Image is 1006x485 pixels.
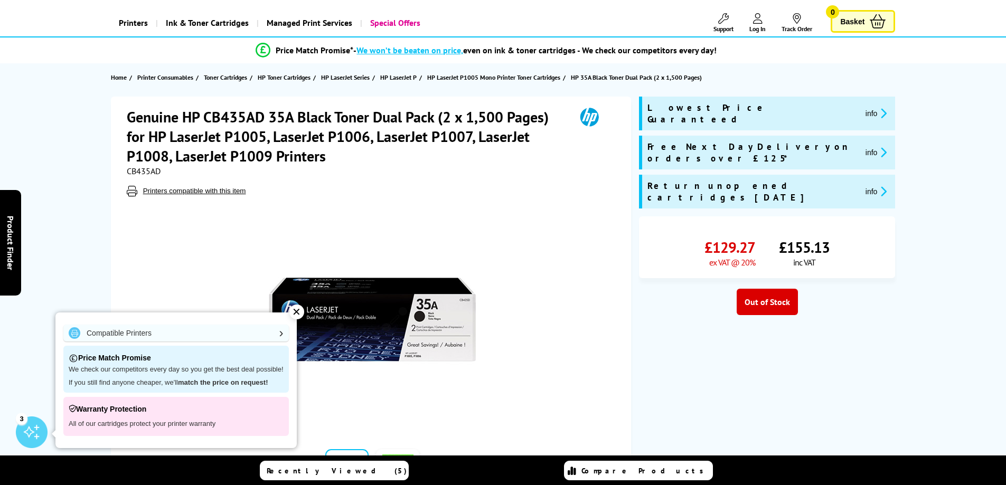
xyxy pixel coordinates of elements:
[581,466,709,476] span: Compare Products
[156,9,257,36] a: Ink & Toner Cartridges
[178,378,268,386] strong: match the price on request!
[737,289,798,315] div: Out of Stock
[793,257,815,268] span: inc VAT
[647,180,857,203] span: Return unopened cartridges [DATE]
[111,72,127,83] span: Home
[831,10,895,33] a: Basket 0
[840,14,864,28] span: Basket
[862,146,890,158] button: promo-description
[204,72,250,83] a: Toner Cartridges
[353,45,717,55] div: - even on ink & toner cartridges - We check our competitors every day!
[111,9,156,36] a: Printers
[862,107,890,119] button: promo-description
[564,461,713,480] a: Compare Products
[69,402,284,416] p: Warranty Protection
[380,72,419,83] a: HP LaserJet P
[565,107,614,127] img: HP
[360,9,428,36] a: Special Offers
[137,72,193,83] span: Printer Consumables
[86,41,887,60] li: modal_Promise
[713,25,734,33] span: Support
[69,365,284,374] p: We check our competitors every day so you get the best deal possible!
[137,72,196,83] a: Printer Consumables
[276,45,353,55] span: Price Match Promise*
[782,13,812,33] a: Track Order
[69,416,284,431] p: All of our cartridges protect your printer warranty
[5,215,16,270] span: Product Finder
[356,45,463,55] span: We won’t be beaten on price,
[166,9,249,36] span: Ink & Toner Cartridges
[140,186,249,195] button: Printers compatible with this item
[647,141,857,164] span: Free Next Day Delivery on orders over £125*
[427,72,563,83] a: HP LaserJet P1005 Mono Printer Toner Cartridges
[749,25,766,33] span: Log In
[826,5,839,18] span: 0
[69,378,284,387] p: If you still find anyone cheaper, we'll
[16,413,27,424] div: 3
[127,166,161,176] span: CB435AD
[111,72,129,83] a: Home
[258,72,311,83] span: HP Toner Cartridges
[257,9,360,36] a: Managed Print Services
[862,185,890,197] button: promo-description
[571,72,704,83] a: HP 35A Black Toner Dual Pack (2 x 1,500 Pages)
[380,72,417,83] span: HP LaserJet P
[427,72,560,83] span: HP LaserJet P1005 Mono Printer Toner Cartridges
[267,466,407,476] span: Recently Viewed (5)
[749,13,766,33] a: Log In
[204,72,247,83] span: Toner Cartridges
[571,72,702,83] span: HP 35A Black Toner Dual Pack (2 x 1,500 Pages)
[258,72,313,83] a: HP Toner Cartridges
[63,325,289,341] a: Compatible Printers
[713,13,734,33] a: Support
[779,237,830,257] span: £155.13
[127,107,565,166] h1: Genuine HP CB435AD 35A Black Toner Dual Pack (2 x 1,500 Pages) for HP LaserJet P1005, LaserJet P1...
[321,72,370,83] span: HP LaserJet Series
[260,461,409,480] a: Recently Viewed (5)
[321,72,372,83] a: HP LaserJet Series
[709,257,755,268] span: ex VAT @ 20%
[704,237,755,257] span: £129.27
[647,102,857,125] span: Lowest Price Guaranteed
[69,351,284,365] p: Price Match Promise
[289,305,304,319] div: ✕
[269,217,476,424] img: HP CB435AD 35A Black Toner Dual Pack (2 x 1,500 Pages)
